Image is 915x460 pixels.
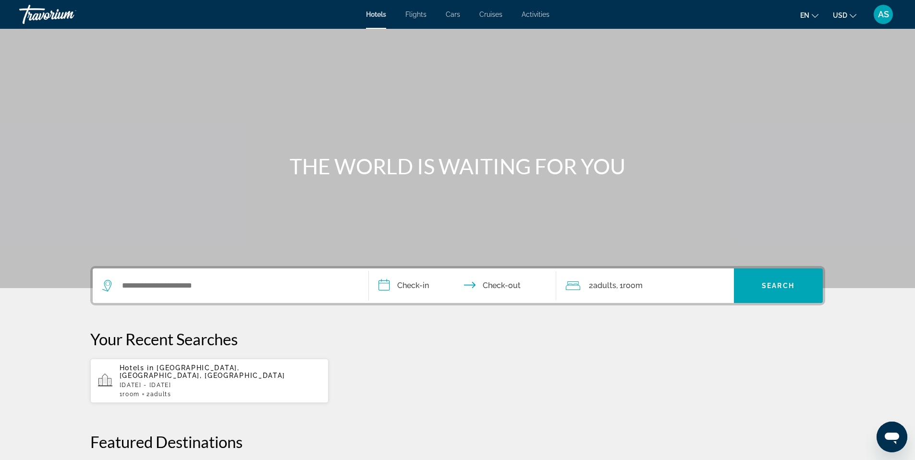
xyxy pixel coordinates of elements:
span: AS [878,10,889,19]
button: User Menu [871,4,896,24]
span: 2 [589,279,616,292]
span: Room [122,391,140,398]
a: Flights [405,11,427,18]
button: Change language [800,8,818,22]
span: en [800,12,809,19]
button: Travelers: 2 adults, 0 children [556,268,734,303]
span: USD [833,12,847,19]
a: Hotels [366,11,386,18]
span: [GEOGRAPHIC_DATA], [GEOGRAPHIC_DATA], [GEOGRAPHIC_DATA] [120,364,285,379]
span: Search [762,282,794,290]
button: Change currency [833,8,856,22]
span: 2 [146,391,171,398]
a: Travorium [19,2,115,27]
h1: THE WORLD IS WAITING FOR YOU [278,154,638,179]
span: Adults [150,391,171,398]
button: Search [734,268,823,303]
span: Hotels in [120,364,154,372]
span: , 1 [616,279,643,292]
span: 1 [120,391,140,398]
span: Adults [593,281,616,290]
button: Check in and out dates [369,268,556,303]
p: [DATE] - [DATE] [120,382,321,388]
h2: Featured Destinations [90,432,825,451]
div: Search widget [93,268,823,303]
span: Room [623,281,643,290]
a: Cruises [479,11,502,18]
iframe: Button to launch messaging window [877,422,907,452]
a: Activities [522,11,549,18]
button: Hotels in [GEOGRAPHIC_DATA], [GEOGRAPHIC_DATA], [GEOGRAPHIC_DATA][DATE] - [DATE]1Room2Adults [90,358,329,403]
a: Cars [446,11,460,18]
p: Your Recent Searches [90,329,825,349]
